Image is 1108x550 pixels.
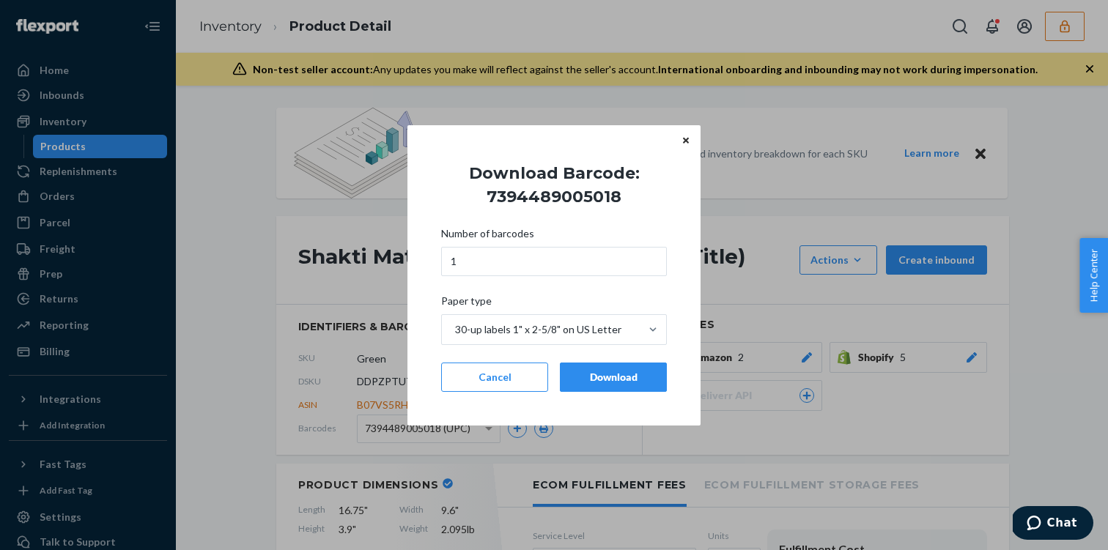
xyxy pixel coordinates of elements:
span: Paper type [441,294,492,314]
h1: Download Barcode: 7394489005018 [429,162,679,209]
input: Number of barcodes [441,247,667,276]
div: Download [572,370,654,384]
button: Download [560,363,667,392]
span: Number of barcodes [441,226,534,247]
button: Cancel [441,363,548,392]
button: Close [679,133,693,149]
span: Chat [34,10,64,23]
input: Paper type30-up labels 1" x 2-5/8" on US Letter [454,322,455,337]
div: 30-up labels 1" x 2-5/8" on US Letter [455,322,621,337]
